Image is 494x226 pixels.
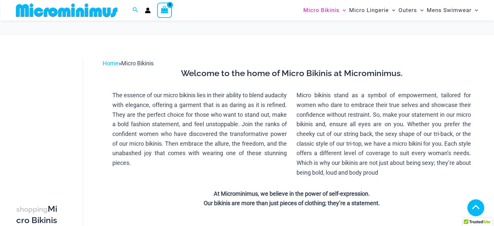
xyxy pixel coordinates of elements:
[297,90,471,177] p: Micro bikinis stand as a symbol of empowerment, tailored for women who dare to embrace their true...
[427,2,472,19] span: Mens Swimwear
[302,2,348,19] a: Micro BikinisMenu ToggleMenu Toggle
[339,2,346,19] span: Menu Toggle
[103,60,154,67] span: »
[103,60,119,67] a: Home
[348,2,397,19] a: Micro LingerieMenu ToggleMenu Toggle
[133,6,138,14] a: Search icon link
[112,90,287,168] p: The essence of our micro bikinis lies in their ability to blend audacity with elegance, offering ...
[157,3,172,18] a: View Shopping Cart, empty
[301,1,481,20] nav: Site Navigation
[397,2,425,19] a: OutersMenu ToggleMenu Toggle
[425,2,480,19] a: Mens SwimwearMenu ToggleMenu Toggle
[417,2,424,19] span: Menu Toggle
[121,60,154,67] span: Micro Bikinis
[472,2,478,19] span: Menu Toggle
[214,190,370,197] strong: At Microminimus, we believe in the power of self-expression.
[303,2,339,19] span: Micro Bikinis
[204,200,380,206] strong: Our bikinis are more than just pieces of clothing; they’re a statement.
[16,204,60,226] h3: Micro Bikinis
[349,2,389,19] span: Micro Lingerie
[108,68,476,79] h3: Welcome to the home of Micro Bikinis at Microminimus.
[145,7,151,13] a: Account icon link
[16,205,48,213] span: shopping
[399,2,417,19] span: Outers
[13,3,120,18] img: MM SHOP LOGO FLAT
[16,53,75,183] iframe: TrustedSite Certified
[389,2,395,19] span: Menu Toggle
